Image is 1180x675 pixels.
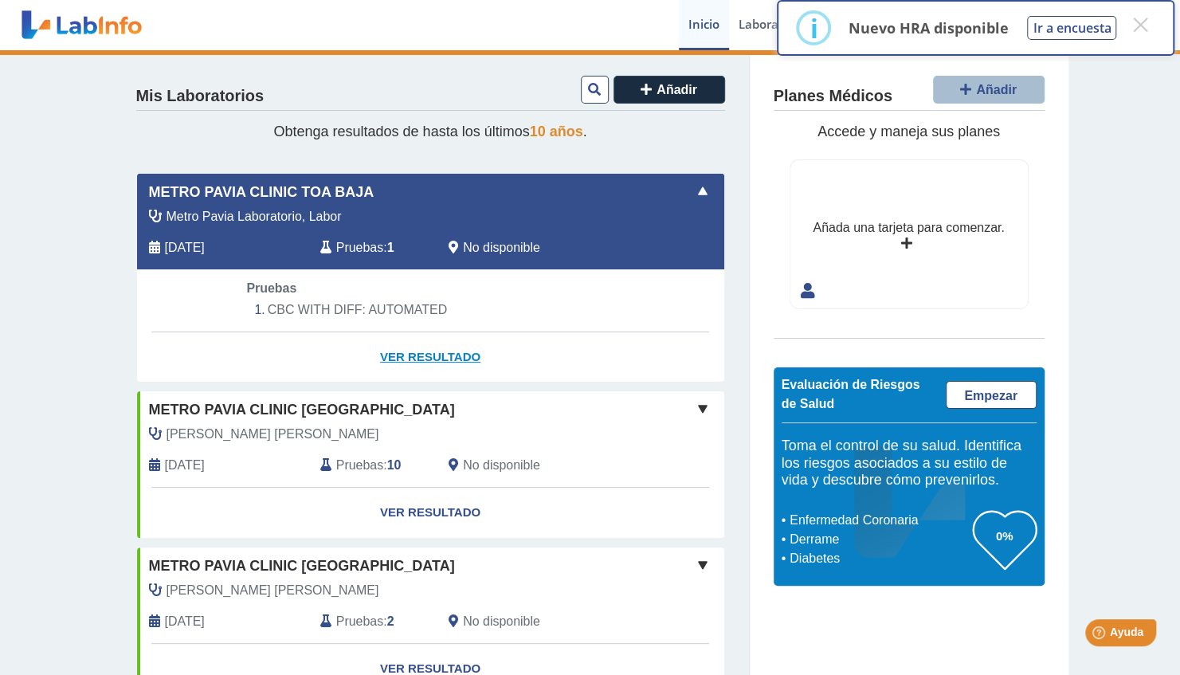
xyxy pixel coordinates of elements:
span: 2023-07-15 [165,612,205,631]
span: Correa Sardina, Norbert [167,425,379,444]
a: Empezar [946,381,1037,409]
b: 2 [387,614,394,628]
h3: 0% [973,526,1037,546]
div: : [308,612,437,631]
span: Pruebas [246,281,296,295]
b: 10 [387,458,402,472]
span: Añadir [657,83,697,96]
span: Evaluación de Riesgos de Salud [782,378,920,410]
div: : [308,238,437,257]
li: Derrame [786,530,973,549]
li: Enfermedad Coronaria [786,511,973,530]
span: No disponible [463,238,540,257]
span: 10 años [530,124,583,139]
button: Ir a encuesta [1027,16,1116,40]
span: 2023-12-08 [165,456,205,475]
span: Pruebas [336,612,383,631]
a: Ver Resultado [137,488,724,538]
h5: Toma el control de su salud. Identifica los riesgos asociados a su estilo de vida y descubre cómo... [782,438,1037,489]
li: Diabetes [786,549,973,568]
span: Metro Pavia Laboratorio, Labor [167,207,342,226]
h4: Planes Médicos [774,87,892,106]
span: Metro Pavia Clinic [GEOGRAPHIC_DATA] [149,399,455,421]
b: 1 [387,241,394,254]
button: Añadir [933,76,1045,104]
button: Close this dialog [1126,10,1155,39]
li: CBC WITH DIFF: AUTOMATED [246,298,614,322]
span: Pruebas [336,238,383,257]
h4: Mis Laboratorios [136,87,264,106]
div: : [308,456,437,475]
span: No disponible [463,612,540,631]
span: Metro Pavia Clinic [GEOGRAPHIC_DATA] [149,555,455,577]
p: Nuevo HRA disponible [848,18,1008,37]
span: Accede y maneja sus planes [817,124,1000,139]
span: Metro Pavia Clinic Toa Baja [149,182,374,203]
span: Obtenga resultados de hasta los últimos . [273,124,586,139]
div: Añada una tarjeta para comenzar. [813,218,1004,237]
span: Empezar [964,389,1017,402]
span: Pruebas [336,456,383,475]
button: Añadir [614,76,725,104]
iframe: Help widget launcher [1038,613,1162,657]
span: 2025-10-01 [165,238,205,257]
span: Añadir [976,83,1017,96]
span: Bastian Vega, Harold [167,581,379,600]
a: Ver Resultado [137,332,724,383]
div: i [810,14,817,42]
span: No disponible [463,456,540,475]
